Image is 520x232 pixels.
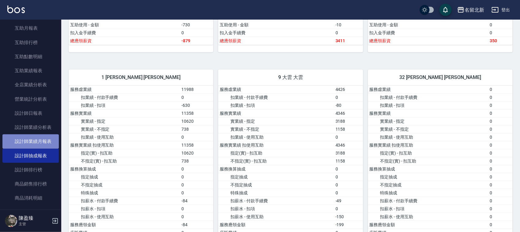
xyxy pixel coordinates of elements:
[69,189,180,197] td: 特殊抽成
[180,133,214,141] td: 0
[218,86,334,94] td: 服務虛業績
[180,37,214,45] td: -879
[368,173,488,181] td: 指定抽成
[334,149,363,157] td: 3188
[489,4,513,16] button: 登出
[368,221,488,229] td: 服務應領金額
[180,141,214,149] td: 11358
[488,37,513,45] td: 350
[180,197,214,205] td: -84
[368,157,488,165] td: 不指定(實) - 扣互助
[218,101,334,109] td: 扣業績 - 扣項
[368,109,488,117] td: 服務實業績
[218,141,334,149] td: 服務實業績 扣使用互助
[368,133,488,141] td: 扣業績 - 使用互助
[180,165,214,173] td: 0
[69,213,180,221] td: 扣薪水 - 使用互助
[334,93,363,101] td: 0
[69,205,180,213] td: 扣薪水 - 扣項
[218,29,334,37] td: 扣入金手續費
[69,197,180,205] td: 扣薪水 - 付款手續費
[465,6,484,14] div: 名留北新
[180,21,214,29] td: -730
[180,189,214,197] td: 0
[7,6,25,13] img: Logo
[218,165,334,173] td: 服務換算抽成
[368,205,488,213] td: 扣薪水 - 扣項
[2,120,59,134] a: 設計師業績分析表
[334,125,363,133] td: 1158
[226,74,355,80] span: 9 大雲 大雲
[180,213,214,221] td: 0
[218,93,334,101] td: 扣業績 - 付款手續費
[334,221,363,229] td: -199
[334,29,363,37] td: 0
[334,117,363,125] td: 3188
[2,21,59,35] a: 互助月報表
[439,4,452,16] button: save
[488,189,513,197] td: 0
[368,101,488,109] td: 扣業績 - 扣項
[368,93,488,101] td: 扣業績 - 付款手續費
[180,109,214,117] td: 11358
[368,29,488,37] td: 扣入金手續費
[488,165,513,173] td: 0
[2,134,59,148] a: 設計師業績月報表
[334,181,363,189] td: 0
[76,74,206,80] span: 1 [PERSON_NAME] [PERSON_NAME]
[19,221,50,227] p: 主管
[488,93,513,101] td: 0
[455,4,487,16] button: 名留北新
[368,149,488,157] td: 指定(實) - 扣互助
[5,215,17,227] img: Person
[2,106,59,120] a: 設計師日報表
[334,141,363,149] td: 4346
[218,213,334,221] td: 扣薪水 - 使用互助
[180,125,214,133] td: 738
[218,173,334,181] td: 指定抽成
[218,125,334,133] td: 實業績 - 不指定
[69,141,180,149] td: 服務實業績 扣使用互助
[488,181,513,189] td: 0
[180,86,214,94] td: 11988
[334,173,363,181] td: 0
[218,181,334,189] td: 不指定抽成
[69,149,180,157] td: 指定(實) - 扣互助
[368,37,488,45] td: 總應領薪資
[180,173,214,181] td: 0
[69,117,180,125] td: 實業績 - 指定
[180,157,214,165] td: 738
[218,109,334,117] td: 服務實業績
[69,181,180,189] td: 不指定抽成
[180,205,214,213] td: 0
[368,197,488,205] td: 扣薪水 - 付款手續費
[69,101,180,109] td: 扣業績 - 扣項
[334,21,363,29] td: -10
[375,74,505,80] span: 32 [PERSON_NAME] [PERSON_NAME]
[334,37,363,45] td: 3411
[368,141,488,149] td: 服務實業績 扣使用互助
[334,157,363,165] td: 1158
[488,173,513,181] td: 0
[218,37,334,45] td: 總應領薪資
[334,189,363,197] td: 0
[2,149,59,163] a: 設計師抽成報表
[180,181,214,189] td: 0
[334,213,363,221] td: -150
[69,29,180,37] td: 扣入金手續費
[368,117,488,125] td: 實業績 - 指定
[180,221,214,229] td: -84
[368,21,488,29] td: 互助使用 - 金額
[218,21,334,29] td: 互助使用 - 金額
[180,93,214,101] td: 0
[180,29,214,37] td: 0
[488,117,513,125] td: 0
[488,86,513,94] td: 0
[334,133,363,141] td: 0
[334,165,363,173] td: 0
[488,157,513,165] td: 0
[218,157,334,165] td: 不指定(實) - 扣互助
[218,189,334,197] td: 特殊抽成
[218,205,334,213] td: 扣薪水 - 扣項
[334,205,363,213] td: 0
